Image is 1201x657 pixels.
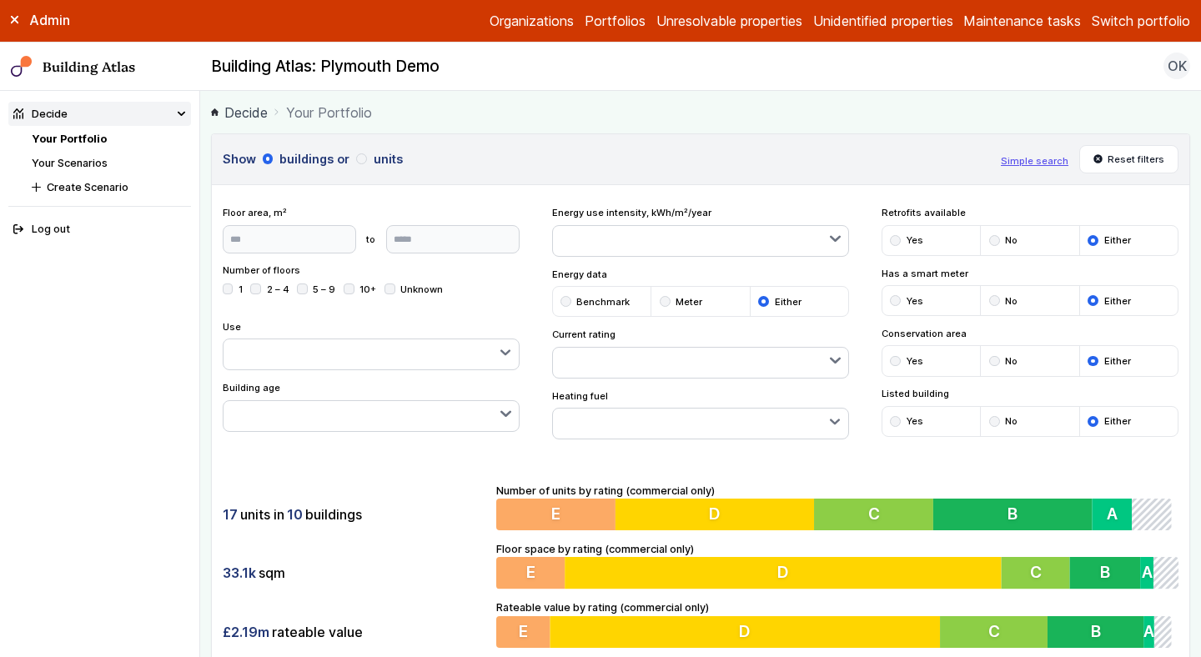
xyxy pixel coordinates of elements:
span: C [993,621,1005,641]
button: D [551,616,945,648]
h2: Building Atlas: Plymouth Demo [211,56,440,78]
a: Unidentified properties [813,11,953,31]
span: D [711,504,723,524]
span: A [1151,621,1162,641]
div: Use [223,320,520,371]
button: B [1070,557,1141,589]
div: Rateable value by rating (commercial only) [496,599,1178,648]
button: Log out [8,218,192,242]
span: Retrofits available [882,206,1179,219]
button: Reset filters [1079,145,1179,173]
h3: Show [223,150,991,168]
a: Your Portfolio [32,133,107,145]
button: C [817,499,937,530]
div: Number of units by rating (commercial only) [496,483,1178,531]
button: OK [1163,53,1190,79]
a: Unresolvable properties [656,11,802,31]
span: A [1142,563,1153,583]
img: main-0bbd2752.svg [11,56,33,78]
form: to [223,225,520,253]
a: Maintenance tasks [963,11,1081,31]
span: 17 [223,505,238,524]
span: D [742,621,754,641]
span: Conservation area [882,327,1179,340]
div: Heating fuel [552,389,850,440]
button: A [1098,499,1138,530]
span: B [1100,563,1110,583]
button: E [496,616,550,648]
button: C [1002,557,1070,589]
a: Decide [211,103,268,123]
span: Listed building [882,387,1179,400]
button: Switch portfolio [1092,11,1190,31]
button: Create Scenario [27,175,191,199]
div: Floor space by rating (commercial only) [496,541,1178,589]
span: C [1030,563,1042,583]
span: A [1113,504,1124,524]
span: Has a smart meter [882,267,1179,280]
button: E [496,499,616,530]
span: B [1097,621,1107,641]
div: units in buildings [223,499,486,530]
span: B [1013,504,1023,524]
div: Floor area, m² [223,206,520,253]
summary: Decide [8,102,192,126]
div: rateable value [223,616,486,648]
button: A [1141,557,1154,589]
span: D [777,563,789,583]
span: E [552,504,561,524]
span: C [872,504,884,524]
div: Decide [13,106,68,122]
span: £2.19m [223,623,269,641]
button: D [565,557,1002,589]
span: OK [1168,56,1187,76]
span: 33.1k [223,564,256,582]
button: A [1151,616,1162,648]
span: E [519,621,528,641]
span: E [526,563,535,583]
div: Current rating [552,328,850,379]
div: sqm [223,557,486,589]
button: Simple search [1001,154,1068,168]
div: Energy data [552,268,850,318]
button: C [945,616,1053,648]
div: Number of floors [223,263,520,308]
button: B [1053,616,1150,648]
a: Your Scenarios [32,157,108,169]
a: Portfolios [585,11,646,31]
a: Organizations [490,11,574,31]
button: D [617,499,818,530]
button: E [496,557,565,589]
span: Your Portfolio [286,103,372,123]
div: Energy use intensity, kWh/m²/year [552,206,850,257]
button: B [938,499,1098,530]
div: Building age [223,381,520,432]
span: 10 [287,505,303,524]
